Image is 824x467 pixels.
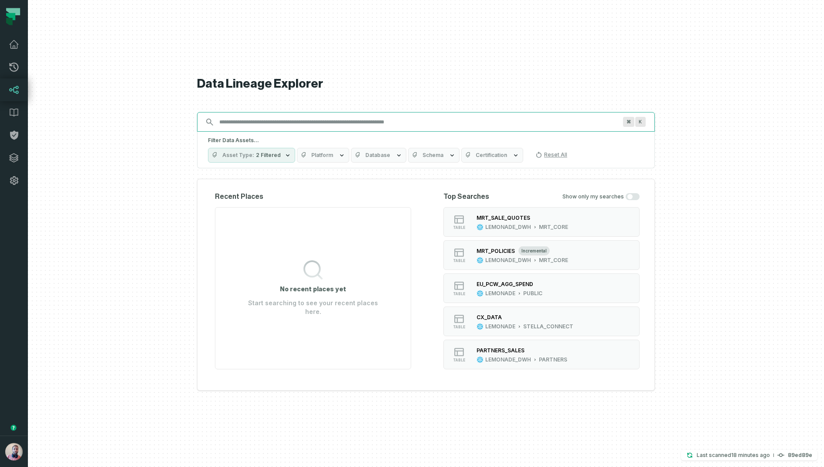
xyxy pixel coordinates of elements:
[681,450,817,460] button: Last scanned[DATE] 10:58:28 AM89ed89e
[697,451,770,460] p: Last scanned
[635,117,646,127] span: Press ⌘ + K to focus the search bar
[10,424,17,432] div: Tooltip anchor
[197,76,655,92] h1: Data Lineage Explorer
[731,452,770,458] relative-time: Sep 1, 2025, 10:58 AM GMT+3
[788,453,812,458] h4: 89ed89e
[623,117,634,127] span: Press ⌘ + K to focus the search bar
[5,443,23,460] img: avatar of Idan Shabi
